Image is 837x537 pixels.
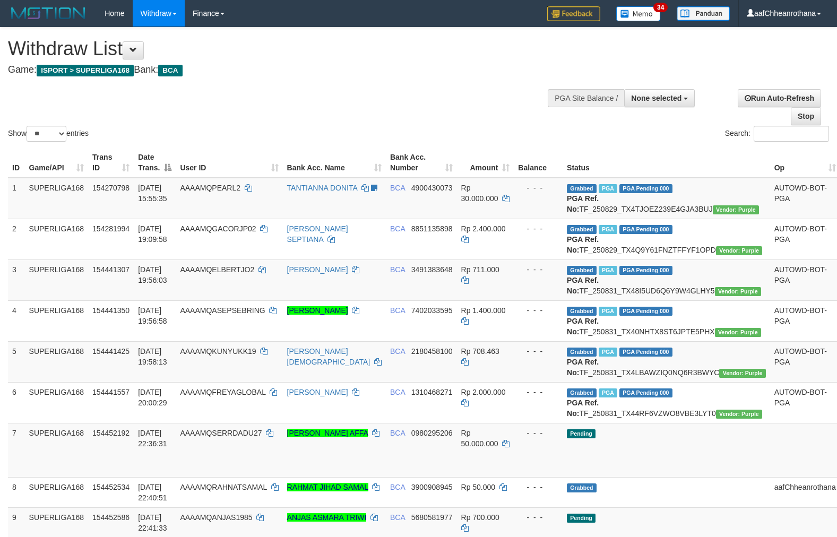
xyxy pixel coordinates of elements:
span: BCA [158,65,182,76]
div: - - - [518,305,558,316]
span: PGA Pending [619,307,672,316]
td: TF_250831_TX4LBAWZIQ0NQ6R3BWYC [563,341,770,382]
span: Vendor URL: https://trx4.1velocity.biz [713,205,759,214]
td: TF_250831_TX48I5UD6Q6Y9W4GLHY5 [563,259,770,300]
img: Button%20Memo.svg [616,6,661,21]
span: AAAAMQSERRDADU27 [180,429,262,437]
span: BCA [390,483,405,491]
span: [DATE] 22:40:51 [138,483,167,502]
input: Search: [754,126,829,142]
td: TF_250831_TX44RF6VZWO8VBE3LYT0 [563,382,770,423]
span: PGA Pending [619,184,672,193]
span: BCA [390,224,405,233]
b: PGA Ref. No: [567,235,599,254]
th: Bank Acc. Number: activate to sort column ascending [386,148,457,178]
span: BCA [390,265,405,274]
div: - - - [518,223,558,234]
div: - - - [518,482,558,492]
span: 154441425 [92,347,130,356]
span: AAAAMQASEPSEBRING [180,306,265,315]
span: [DATE] 22:41:33 [138,513,167,532]
span: Marked by aafsoycanthlai [599,348,617,357]
td: SUPERLIGA168 [25,300,89,341]
a: RAHMAT JIHAD SAMAL [287,483,368,491]
img: MOTION_logo.png [8,5,89,21]
span: 154452586 [92,513,130,522]
span: [DATE] 19:56:58 [138,306,167,325]
span: Rp 711.000 [461,265,499,274]
td: 3 [8,259,25,300]
th: Amount: activate to sort column ascending [457,148,514,178]
span: [DATE] 20:00:29 [138,388,167,407]
a: [PERSON_NAME] [287,306,348,315]
span: Marked by aafsoycanthlai [599,388,617,397]
th: User ID: activate to sort column ascending [176,148,282,178]
span: Vendor URL: https://trx4.1velocity.biz [716,246,762,255]
span: Grabbed [567,266,597,275]
span: 34 [653,3,668,12]
span: Rp 700.000 [461,513,499,522]
span: BCA [390,184,405,192]
span: [DATE] 19:56:03 [138,265,167,284]
div: PGA Site Balance / [548,89,624,107]
th: Bank Acc. Name: activate to sort column ascending [283,148,386,178]
span: Marked by aafmaleo [599,184,617,193]
span: AAAAMQGACORJP02 [180,224,256,233]
td: 1 [8,178,25,219]
img: Feedback.jpg [547,6,600,21]
div: - - - [518,512,558,523]
span: Grabbed [567,483,597,492]
span: BCA [390,513,405,522]
span: Marked by aafsoycanthlai [599,266,617,275]
span: [DATE] 15:55:35 [138,184,167,203]
span: Copy 7402033595 to clipboard [411,306,453,315]
div: - - - [518,183,558,193]
span: AAAAMQRAHNATSAMAL [180,483,266,491]
td: SUPERLIGA168 [25,423,89,477]
span: 154281994 [92,224,130,233]
span: Rp 2.000.000 [461,388,506,396]
span: Rp 50.000.000 [461,429,498,448]
span: Copy 2180458100 to clipboard [411,347,453,356]
th: Trans ID: activate to sort column ascending [88,148,134,178]
span: [DATE] 19:58:13 [138,347,167,366]
span: [DATE] 19:09:58 [138,224,167,244]
span: Rp 30.000.000 [461,184,498,203]
label: Search: [725,126,829,142]
span: BCA [390,347,405,356]
span: None selected [631,94,681,102]
span: Pending [567,514,596,523]
span: BCA [390,306,405,315]
span: PGA Pending [619,388,672,397]
b: PGA Ref. No: [567,194,599,213]
span: Copy 1310468271 to clipboard [411,388,453,396]
span: Vendor URL: https://trx4.1velocity.biz [716,410,762,419]
span: AAAAMQPEARL2 [180,184,240,192]
td: 6 [8,382,25,423]
span: BCA [390,388,405,396]
div: - - - [518,387,558,397]
span: PGA Pending [619,225,672,234]
img: panduan.png [677,6,730,21]
span: Rp 1.400.000 [461,306,506,315]
span: Copy 3491383648 to clipboard [411,265,453,274]
td: SUPERLIGA168 [25,382,89,423]
span: Rp 2.400.000 [461,224,506,233]
b: PGA Ref. No: [567,276,599,295]
a: TANTIANNA DONITA [287,184,358,192]
span: Copy 4900430073 to clipboard [411,184,453,192]
h1: Withdraw List [8,38,547,59]
th: Status [563,148,770,178]
label: Show entries [8,126,89,142]
a: [PERSON_NAME] AFFA [287,429,368,437]
td: SUPERLIGA168 [25,219,89,259]
span: 154452534 [92,483,130,491]
a: [PERSON_NAME] [287,265,348,274]
span: 154441557 [92,388,130,396]
span: Grabbed [567,184,597,193]
b: PGA Ref. No: [567,358,599,377]
td: SUPERLIGA168 [25,477,89,507]
span: Copy 8851135898 to clipboard [411,224,453,233]
span: Rp 50.000 [461,483,496,491]
span: [DATE] 22:36:31 [138,429,167,448]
